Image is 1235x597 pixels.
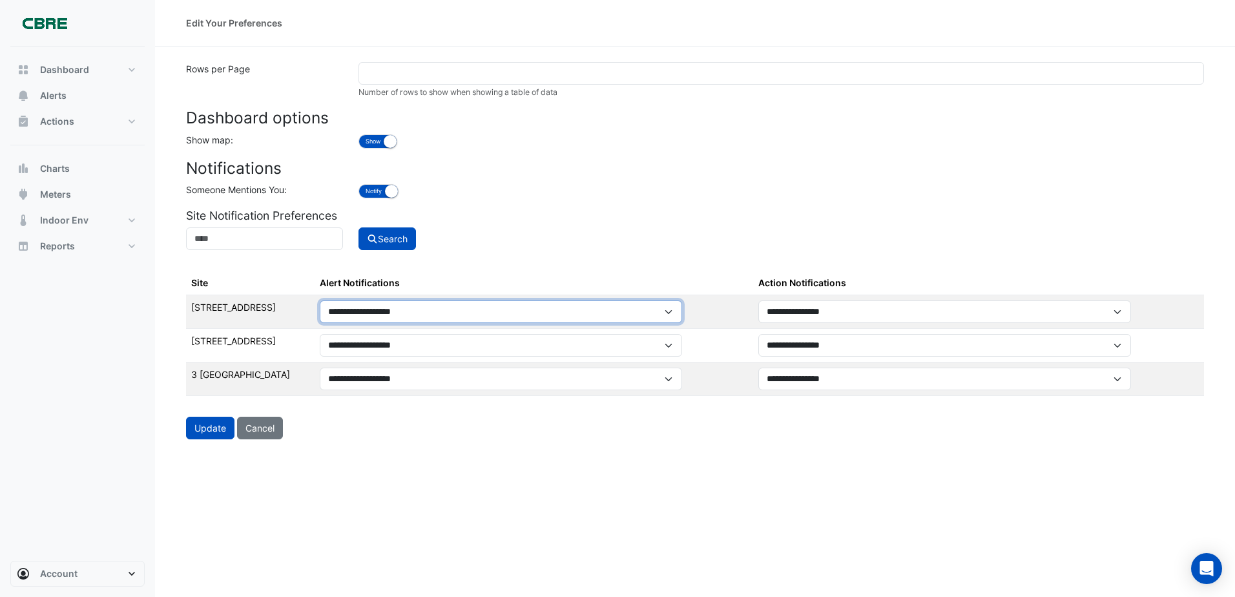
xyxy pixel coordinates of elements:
[186,209,1204,222] h5: Site Notification Preferences
[186,159,1204,178] h3: Notifications
[17,115,30,128] app-icon: Actions
[10,207,145,233] button: Indoor Env
[10,561,145,587] button: Account
[753,271,1204,295] th: Action Notifications
[17,162,30,175] app-icon: Charts
[178,62,351,98] label: Rows per Page
[40,214,88,227] span: Indoor Env
[10,57,145,83] button: Dashboard
[17,214,30,227] app-icon: Indoor Env
[17,63,30,76] app-icon: Dashboard
[186,417,234,439] button: Update
[186,183,287,196] label: Someone Mentions You:
[186,16,282,30] div: Edit Your Preferences
[186,271,315,295] th: Site
[40,115,74,128] span: Actions
[186,295,315,329] td: [STREET_ADDRESS]
[17,188,30,201] app-icon: Meters
[186,362,315,396] td: 3 [GEOGRAPHIC_DATA]
[10,83,145,109] button: Alerts
[10,109,145,134] button: Actions
[40,240,75,253] span: Reports
[40,89,67,102] span: Alerts
[186,133,233,147] label: Show map:
[237,417,283,439] button: Cancel
[358,227,417,250] button: Search
[16,10,74,36] img: Company Logo
[40,63,89,76] span: Dashboard
[17,89,30,102] app-icon: Alerts
[40,188,71,201] span: Meters
[40,567,78,580] span: Account
[10,156,145,182] button: Charts
[40,162,70,175] span: Charts
[10,233,145,259] button: Reports
[186,329,315,362] td: [STREET_ADDRESS]
[186,109,1204,127] h3: Dashboard options
[10,182,145,207] button: Meters
[358,87,557,97] small: Number of rows to show when showing a table of data
[1191,553,1222,584] div: Open Intercom Messenger
[315,271,753,295] th: Alert Notifications
[17,240,30,253] app-icon: Reports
